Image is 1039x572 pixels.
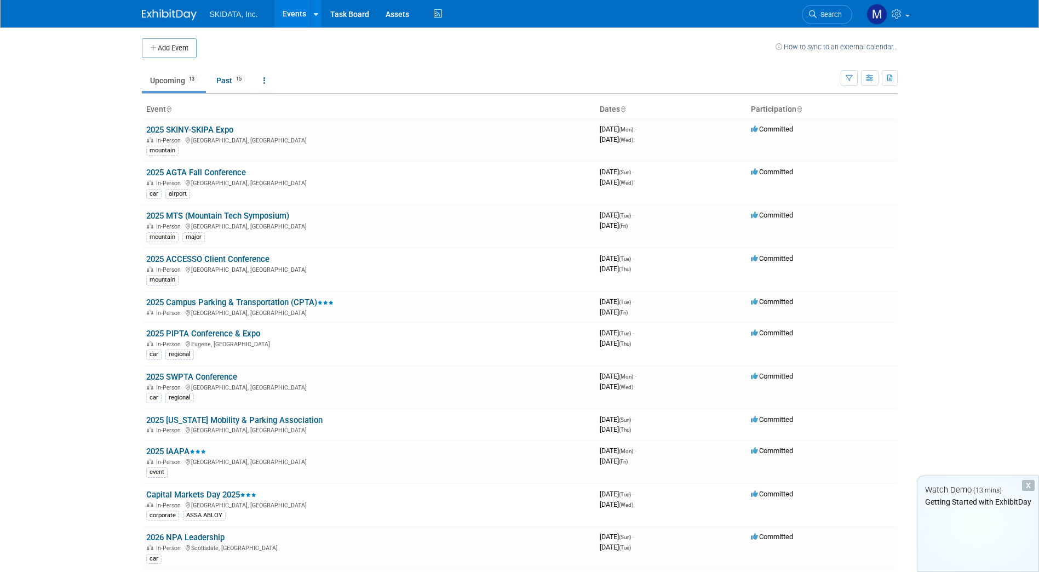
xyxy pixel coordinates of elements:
[619,491,631,497] span: (Tue)
[146,265,591,273] div: [GEOGRAPHIC_DATA], [GEOGRAPHIC_DATA]
[751,533,793,541] span: Committed
[146,533,225,542] a: 2026 NPA Leadership
[802,5,852,24] a: Search
[600,372,636,380] span: [DATE]
[600,211,634,219] span: [DATE]
[619,417,631,423] span: (Sun)
[633,533,634,541] span: -
[146,329,260,339] a: 2025 PIPTA Conference & Expo
[600,382,633,391] span: [DATE]
[619,213,631,219] span: (Tue)
[147,341,153,346] img: In-Person Event
[147,427,153,432] img: In-Person Event
[600,533,634,541] span: [DATE]
[817,10,842,19] span: Search
[146,189,162,199] div: car
[156,384,184,391] span: In-Person
[619,299,631,305] span: (Tue)
[146,554,162,564] div: car
[751,211,793,219] span: Committed
[146,500,591,509] div: [GEOGRAPHIC_DATA], [GEOGRAPHIC_DATA]
[633,298,634,306] span: -
[146,372,237,382] a: 2025 SWPTA Conference
[619,256,631,262] span: (Tue)
[619,137,633,143] span: (Wed)
[866,4,887,25] img: Michael Ball
[619,427,631,433] span: (Thu)
[619,310,628,316] span: (Fri)
[751,490,793,498] span: Committed
[146,490,256,500] a: Capital Markets Day 2025
[595,100,747,119] th: Dates
[146,457,591,466] div: [GEOGRAPHIC_DATA], [GEOGRAPHIC_DATA]
[600,265,631,273] span: [DATE]
[600,254,634,262] span: [DATE]
[142,70,206,91] a: Upcoming13
[156,310,184,317] span: In-Person
[1022,480,1035,491] div: Dismiss
[156,459,184,466] span: In-Person
[156,137,184,144] span: In-Person
[633,490,634,498] span: -
[633,168,634,176] span: -
[146,382,591,391] div: [GEOGRAPHIC_DATA], [GEOGRAPHIC_DATA]
[917,484,1038,496] div: Watch Demo
[146,125,233,135] a: 2025 SKINY-SKIPA Expo
[156,341,184,348] span: In-Person
[147,310,153,315] img: In-Person Event
[600,457,628,465] span: [DATE]
[633,329,634,337] span: -
[600,543,631,551] span: [DATE]
[146,135,591,144] div: [GEOGRAPHIC_DATA], [GEOGRAPHIC_DATA]
[165,189,190,199] div: airport
[600,490,634,498] span: [DATE]
[619,374,633,380] span: (Mon)
[619,330,631,336] span: (Tue)
[619,384,633,390] span: (Wed)
[619,341,631,347] span: (Thu)
[147,266,153,272] img: In-Person Event
[146,393,162,403] div: car
[147,384,153,390] img: In-Person Event
[751,329,793,337] span: Committed
[619,545,631,551] span: (Tue)
[619,223,628,229] span: (Fri)
[142,9,197,20] img: ExhibitDay
[600,298,634,306] span: [DATE]
[776,43,898,51] a: How to sync to an external calendar...
[146,308,591,317] div: [GEOGRAPHIC_DATA], [GEOGRAPHIC_DATA]
[147,545,153,550] img: In-Person Event
[146,425,591,434] div: [GEOGRAPHIC_DATA], [GEOGRAPHIC_DATA]
[600,178,633,186] span: [DATE]
[156,545,184,552] span: In-Person
[600,329,634,337] span: [DATE]
[147,502,153,507] img: In-Person Event
[751,447,793,455] span: Committed
[208,70,253,91] a: Past15
[147,137,153,142] img: In-Person Event
[146,298,334,307] a: 2025 Campus Parking & Transportation (CPTA)
[186,75,198,83] span: 13
[142,100,595,119] th: Event
[210,10,258,19] span: SKIDATA, Inc.
[633,254,634,262] span: -
[166,105,171,113] a: Sort by Event Name
[619,266,631,272] span: (Thu)
[142,38,197,58] button: Add Event
[146,339,591,348] div: Eugene, [GEOGRAPHIC_DATA]
[635,447,636,455] span: -
[183,511,226,520] div: ASSA ABLOY
[233,75,245,83] span: 15
[156,266,184,273] span: In-Person
[973,487,1002,494] span: (13 mins)
[619,127,633,133] span: (Mon)
[917,496,1038,507] div: Getting Started with ExhibitDay
[633,211,634,219] span: -
[633,415,634,424] span: -
[600,125,636,133] span: [DATE]
[751,254,793,262] span: Committed
[619,502,633,508] span: (Wed)
[600,425,631,433] span: [DATE]
[146,415,323,425] a: 2025 [US_STATE] Mobility & Parking Association
[146,168,246,178] a: 2025 AGTA Fall Conference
